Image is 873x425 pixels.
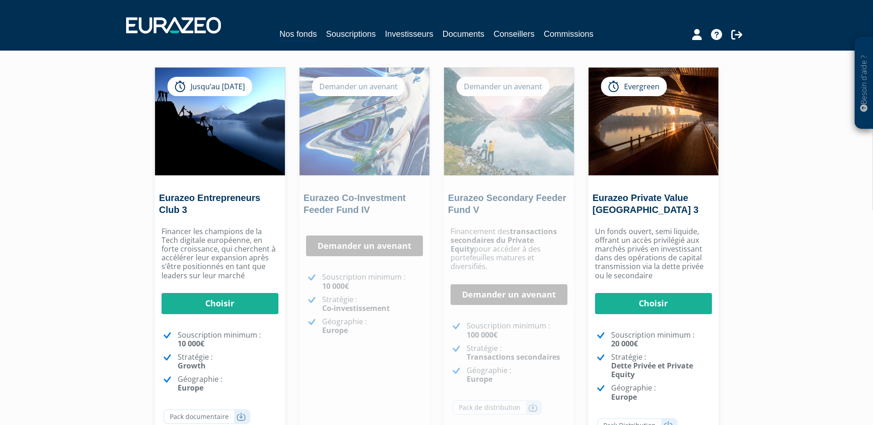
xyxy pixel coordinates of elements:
strong: Europe [611,392,637,402]
img: Eurazeo Co-Investment Feeder Fund IV [300,68,429,175]
p: Souscription minimum : [611,331,712,348]
a: Documents [443,28,485,40]
strong: 10 000€ [322,281,349,291]
strong: 20 000€ [611,339,638,349]
img: Eurazeo Private Value Europe 3 [589,68,718,175]
a: Pack de distribution [452,400,542,415]
a: Eurazeo Co-Investment Feeder Fund IV [304,193,406,215]
a: Conseillers [494,28,535,40]
p: Financer les champions de la Tech digitale européenne, en forte croissance, qui cherchent à accél... [162,227,278,280]
a: Eurazeo Entrepreneurs Club 3 [159,193,260,215]
a: Choisir [595,293,712,314]
p: Géographie : [467,366,567,384]
img: 1732889491-logotype_eurazeo_blanc_rvb.png [126,17,221,34]
p: Géographie : [322,317,423,335]
p: Souscription minimum : [322,273,423,290]
strong: Transactions secondaires [467,352,560,362]
strong: Growth [178,361,206,371]
a: Pack documentaire [163,409,250,424]
a: Commissions [544,28,594,40]
strong: 100 000€ [467,330,497,340]
strong: Co-investissement [322,303,390,313]
a: Eurazeo Secondary Feeder Fund V [448,193,567,215]
strong: Europe [322,325,348,335]
div: Demander un avenant [312,77,405,96]
strong: Dette Privée et Private Equity [611,361,693,379]
a: Demander un avenant [451,284,567,305]
strong: Europe [467,374,492,384]
a: Nos fonds [279,28,317,42]
div: Demander un avenant [457,77,549,96]
p: Stratégie : [178,353,278,370]
p: Stratégie : [322,295,423,313]
a: Demander un avenant [306,235,423,257]
p: Souscription minimum : [467,322,567,339]
strong: Europe [178,383,203,393]
p: Souscription minimum : [178,331,278,348]
div: Evergreen [601,77,667,96]
a: Eurazeo Private Value [GEOGRAPHIC_DATA] 3 [593,193,699,215]
div: Jusqu’au [DATE] [168,77,252,96]
p: Stratégie : [467,344,567,362]
strong: transactions secondaires du Private Equity [451,226,557,254]
p: Géographie : [611,384,712,401]
a: Souscriptions [326,28,376,40]
a: Investisseurs [385,28,433,40]
a: Choisir [162,293,278,314]
img: Eurazeo Secondary Feeder Fund V [444,68,574,175]
img: Eurazeo Entrepreneurs Club 3 [155,68,285,175]
p: Un fonds ouvert, semi liquide, offrant un accès privilégié aux marchés privés en investissant dan... [595,227,712,280]
p: Besoin d'aide ? [859,42,869,125]
p: Géographie : [178,375,278,392]
p: Stratégie : [611,353,712,379]
p: Financement des pour accéder à des portefeuilles matures et diversifiés. [451,227,567,271]
strong: 10 000€ [178,339,204,349]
